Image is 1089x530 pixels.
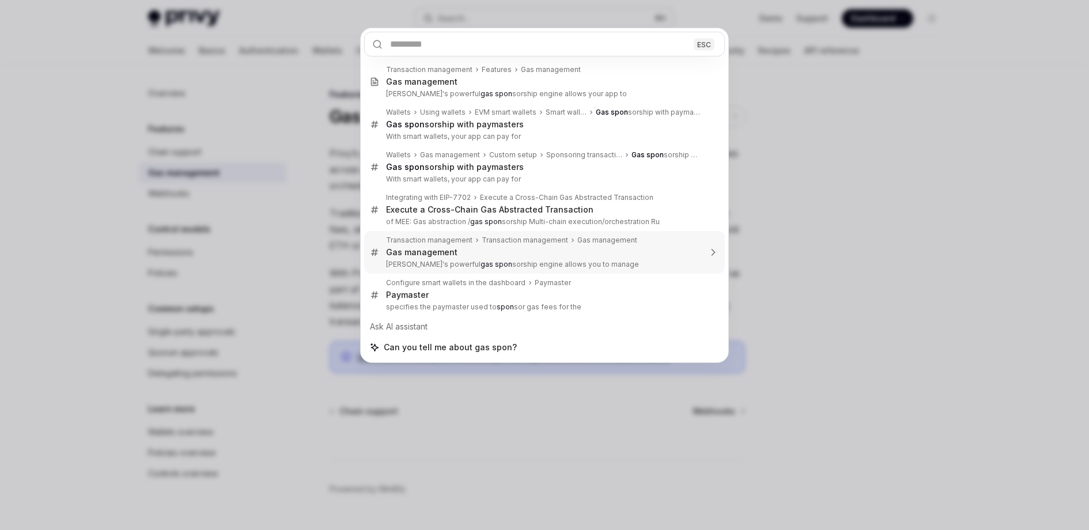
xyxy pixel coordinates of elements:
div: ESC [694,38,714,50]
div: sorship with paymasters [632,150,701,160]
p: [PERSON_NAME]'s powerful sorship engine allows your app to [386,89,701,99]
b: spon [497,302,514,311]
div: Transaction management [386,65,472,74]
div: EVM smart wallets [475,108,536,117]
div: Gas management [521,65,581,74]
b: Gas spon [386,119,425,129]
div: Execute a Cross-Chain Gas Abstracted Transaction [386,205,593,215]
div: Custom setup [489,150,537,160]
b: gas spon [481,260,512,268]
b: gas spon [470,217,502,226]
b: Gas spon [632,150,664,159]
div: Wallets [386,150,411,160]
div: Gas management [420,150,480,160]
p: [PERSON_NAME]'s powerful sorship engine allows you to manage [386,260,701,269]
div: Features [482,65,512,74]
b: Gas spon [386,162,425,172]
div: Gas management [386,247,457,258]
div: Execute a Cross-Chain Gas Abstracted Transaction [480,193,653,202]
div: Transaction management [482,236,568,245]
div: sorship with paymasters [386,119,524,130]
div: Wallets [386,108,411,117]
div: Using wallets [420,108,466,117]
b: Gas spon [596,108,628,116]
div: sorship with paymasters [386,162,524,172]
p: specifies the paymaster used to sor gas fees for the [386,302,701,312]
p: With smart wallets, your app can pay for [386,175,701,184]
span: Can you tell me about gas spon? [384,342,517,353]
div: Transaction management [386,236,472,245]
div: Configure smart wallets in the dashboard [386,278,525,287]
div: sorship with paymasters [596,108,701,117]
div: Paymaster [535,278,571,287]
div: Paymaster [386,290,429,300]
b: gas spon [481,89,512,98]
div: Smart wallets [546,108,587,117]
div: Gas management [386,77,457,87]
div: Sponsoring transactions on Ethereum [546,150,622,160]
p: of MEE: Gas abstraction / sorship Multi-chain execution/orchestration Ru [386,217,701,226]
div: Gas management [577,236,637,245]
div: Integrating with EIP-7702 [386,193,471,202]
div: Ask AI assistant [364,316,725,337]
p: With smart wallets, your app can pay for [386,132,701,141]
